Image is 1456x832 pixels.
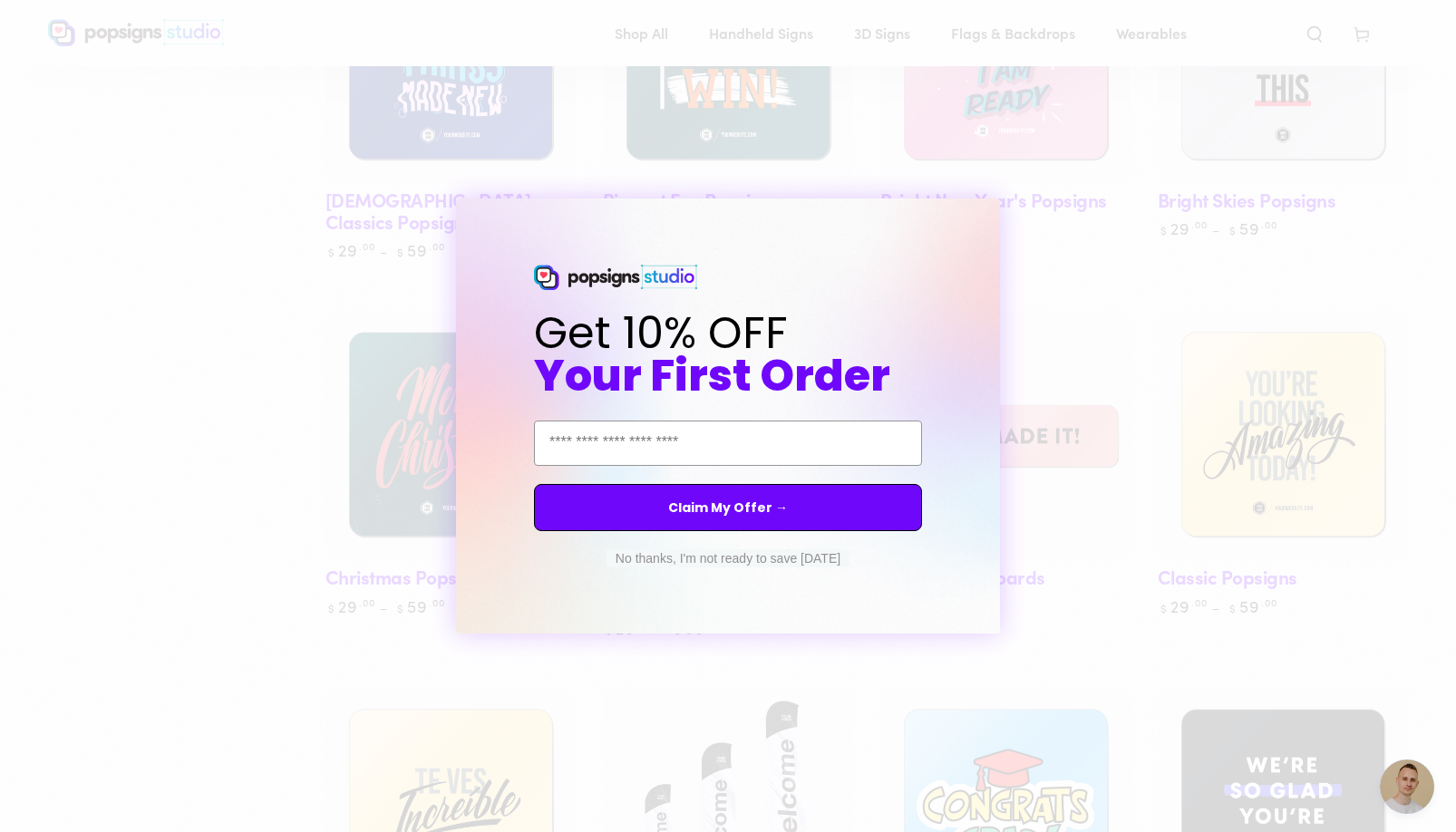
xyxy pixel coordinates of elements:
[1380,759,1434,814] a: Open chat
[534,265,697,290] img: Popsigns Studio
[534,303,788,363] span: Get 10% OFF
[607,549,849,567] button: No thanks, I'm not ready to save [DATE]
[534,484,922,531] button: Claim My Offer →
[534,345,890,406] span: Your First Order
